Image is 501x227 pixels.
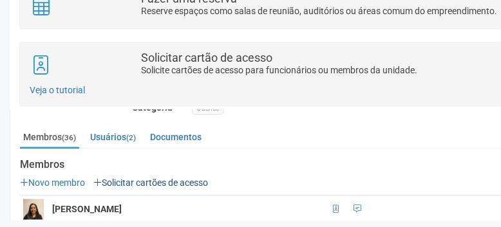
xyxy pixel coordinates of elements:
[132,102,173,113] strong: Categoria
[62,133,76,142] small: (36)
[126,133,136,142] small: (2)
[192,102,223,114] div: Banco
[30,85,85,95] a: Veja o tutorial
[20,127,79,149] a: Membros(36)
[87,127,139,147] a: Usuários(2)
[23,199,44,219] img: user.png
[147,127,205,147] a: Documentos
[141,51,272,64] strong: Solicitar cartão de acesso
[93,177,208,188] a: Solicitar cartões de acesso
[52,204,122,214] strong: [PERSON_NAME]
[20,177,85,188] a: Novo membro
